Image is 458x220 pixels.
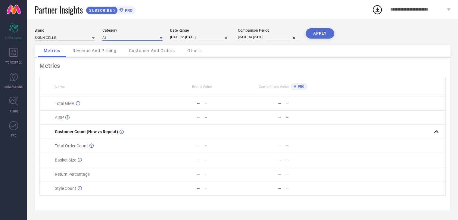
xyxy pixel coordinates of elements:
[197,143,200,148] div: —
[286,115,323,120] div: —
[197,186,200,191] div: —
[238,28,298,33] div: Comparison Period
[204,115,242,120] div: —
[55,143,88,148] span: Total Order Count
[86,8,114,13] span: SUBSCRIBE
[86,5,136,14] a: SUBSCRIBEPRO
[278,186,281,191] div: —
[286,101,323,105] div: —
[372,4,383,15] div: Open download list
[55,172,90,177] span: Return Percentage
[278,158,281,162] div: —
[204,101,242,105] div: —
[286,186,323,190] div: —
[259,85,289,89] span: Competitors Value
[170,34,230,40] input: Select date range
[5,36,23,40] span: SCORECARDS
[204,186,242,190] div: —
[55,129,118,134] span: Customer Count (New vs Repeat)
[187,48,202,53] span: Others
[55,186,76,191] span: Style Count
[278,115,281,120] div: —
[170,28,230,33] div: Date Range
[278,101,281,106] div: —
[39,62,446,69] div: Metrics
[204,144,242,148] div: —
[238,34,298,40] input: Select comparison period
[286,144,323,148] div: —
[55,85,65,89] span: Name
[306,28,334,39] button: APPLY
[192,85,212,89] span: Brand Value
[204,172,242,176] div: —
[278,172,281,177] div: —
[278,143,281,148] div: —
[197,158,200,162] div: —
[73,48,117,53] span: Revenue And Pricing
[55,115,64,120] span: AISP
[35,28,95,33] div: Brand
[55,158,76,162] span: Basket Size
[8,109,19,113] span: TRENDS
[5,60,22,64] span: WORKSPACE
[286,158,323,162] div: —
[197,101,200,106] div: —
[123,8,132,13] span: PRO
[102,28,163,33] div: Category
[44,48,60,53] span: Metrics
[11,133,17,138] span: FWD
[286,172,323,176] div: —
[197,172,200,177] div: —
[55,101,74,106] span: Total GMV
[296,85,304,89] span: PRO
[35,4,83,16] span: Partner Insights
[5,84,23,89] span: SUGGESTIONS
[204,158,242,162] div: —
[197,115,200,120] div: —
[129,48,175,53] span: Customer And Orders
